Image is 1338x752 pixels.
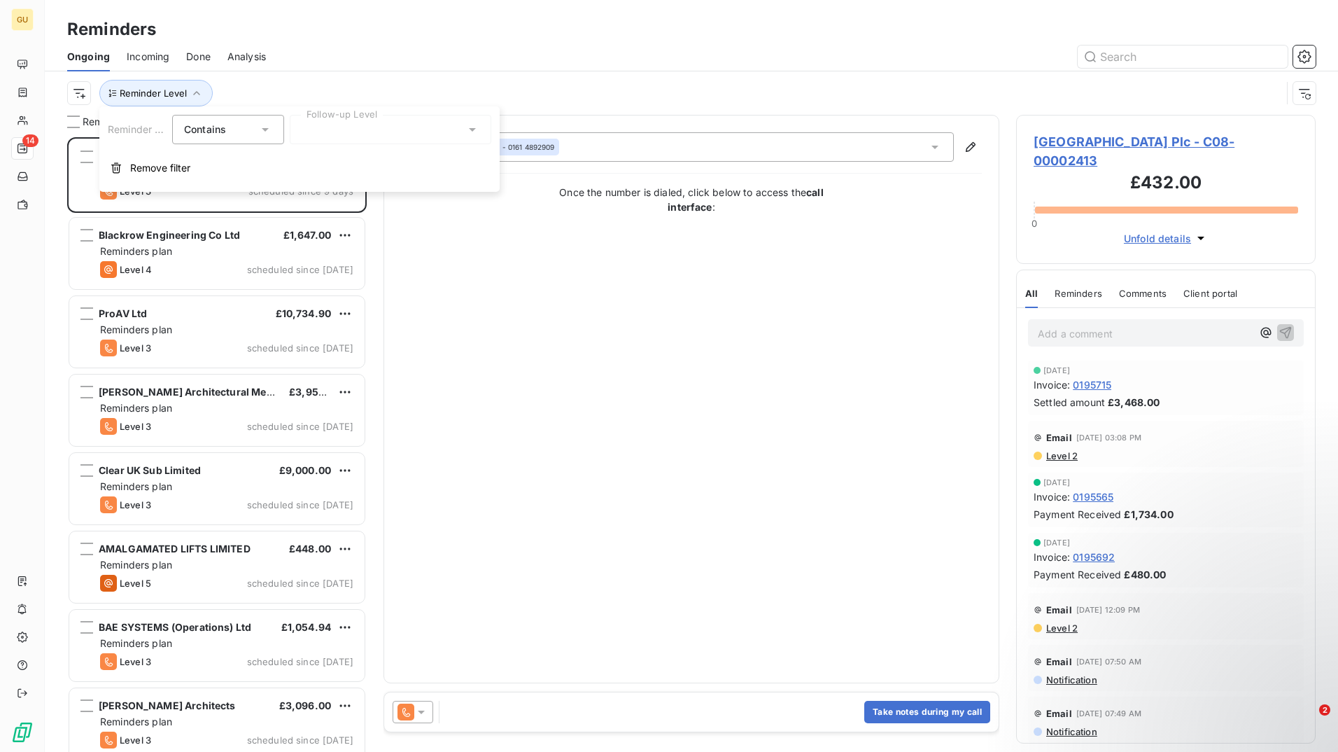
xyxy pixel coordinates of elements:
span: Level 3 [120,734,151,746]
span: AMALGAMATED LIFTS LIMITED [99,543,251,555]
span: ProAV Ltd [99,307,147,319]
span: scheduled since [DATE] [247,578,353,589]
span: Contains [184,123,226,135]
span: Level 2 [1045,450,1078,461]
span: 0195565 [1073,489,1113,504]
span: 2 [1319,704,1330,716]
button: Unfold details [1120,230,1212,246]
span: [DATE] [1043,478,1070,487]
span: [DATE] 03:08 PM [1076,433,1141,442]
span: £448.00 [289,543,331,555]
span: scheduled since [DATE] [247,421,353,432]
div: grid [67,137,367,752]
span: Blackrow Engineering Co Ltd [99,229,240,241]
span: [GEOGRAPHIC_DATA] Plc [99,151,220,162]
input: Search [1078,46,1288,68]
span: [PERSON_NAME] Architectural Metalwork Ltd [99,386,321,398]
span: Reminders plan [100,402,172,414]
h3: £432.00 [1034,170,1298,198]
span: £480.00 [1124,567,1166,582]
span: Reminders [1055,288,1101,299]
span: £1,734.00 [1124,507,1173,522]
span: scheduled since [DATE] [247,656,353,667]
p: Once the number is dialed, click below to access the : [551,185,831,214]
span: Notification [1045,726,1097,737]
span: Invoice : [1034,489,1070,504]
span: Ongoing [67,50,110,64]
span: All [1025,288,1038,299]
span: Payment Received [1034,507,1121,522]
span: Done [186,50,211,64]
span: Reminders plan [100,637,172,649]
span: Clear UK Sub Limited [99,464,201,476]
span: Reminders plan [100,323,172,335]
span: Reminders plan [100,480,172,492]
span: £9,000.00 [279,464,331,476]
span: Level 3 [120,499,151,510]
span: BAE SYSTEMS (Operations) Ltd [99,621,251,633]
span: [PERSON_NAME] Architects [99,699,236,711]
span: [DATE] [1043,366,1070,375]
span: Notification [1045,674,1097,685]
span: Analysis [227,50,266,64]
span: 14 [22,134,38,147]
span: scheduled since [DATE] [247,342,353,354]
span: [DATE] 07:49 AM [1076,709,1141,718]
span: Remove filter [130,161,190,175]
span: £10,734.90 [276,307,332,319]
span: Reminder Level [120,88,187,99]
span: Reminders plan [100,245,172,257]
span: £3,956.40 [289,386,341,398]
button: Take notes during my call [864,701,990,723]
div: GU [11,8,34,31]
button: Remove filter [99,153,500,183]
span: Incoming [127,50,169,64]
span: Reminders [83,115,132,129]
span: Email [1046,604,1072,615]
span: 0195692 [1073,550,1115,564]
span: Client portal [1183,288,1237,299]
span: Reminders plan [100,716,172,727]
div: - 0161 4892909 [466,142,555,152]
span: Comments [1119,288,1167,299]
span: Email [1046,432,1072,443]
span: £1,647.00 [283,229,331,241]
span: Level 5 [120,578,151,589]
span: Reminder Level [108,123,180,135]
span: Level 3 [120,342,151,354]
span: £3,096.00 [279,699,331,711]
span: scheduled since [DATE] [247,264,353,275]
span: Level 3 [120,656,151,667]
span: scheduled since [DATE] [247,734,353,746]
span: [DATE] [1043,538,1070,547]
span: Settled amount [1034,395,1105,410]
img: Logo LeanPay [11,721,34,744]
iframe: Intercom live chat [1290,704,1324,738]
span: Level 2 [1045,622,1078,634]
span: Reminders plan [100,559,172,571]
span: Level 4 [120,264,152,275]
span: Unfold details [1124,231,1191,246]
span: 0 [1031,218,1037,229]
span: Email [1046,656,1072,667]
span: 0195715 [1073,377,1111,392]
span: [GEOGRAPHIC_DATA] Plc - C08-00002413 [1034,132,1298,170]
span: Invoice : [1034,550,1070,564]
span: [DATE] 12:09 PM [1076,606,1140,614]
span: Invoice : [1034,377,1070,392]
span: scheduled since [DATE] [247,499,353,510]
iframe: Intercom notifications message [1058,616,1338,714]
button: Reminder Level [99,80,213,106]
h3: Reminders [67,17,156,42]
span: £3,468.00 [1108,395,1160,410]
span: Payment Received [1034,567,1121,582]
span: £1,054.94 [281,621,331,633]
span: Email [1046,708,1072,719]
span: Level 3 [120,421,151,432]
